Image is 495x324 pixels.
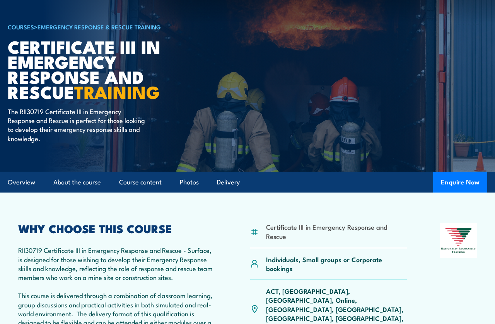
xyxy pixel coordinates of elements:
[217,172,240,193] a: Delivery
[433,172,487,193] button: Enquire Now
[74,78,160,105] strong: TRAINING
[8,22,34,31] a: COURSES
[8,172,35,193] a: Overview
[53,172,101,193] a: About the course
[38,22,161,31] a: Emergency Response & Rescue Training
[440,223,477,258] img: Nationally Recognised Training logo.
[18,223,217,233] h2: WHY CHOOSE THIS COURSE
[266,222,407,240] li: Certificate III in Emergency Response and Rescue
[266,255,407,273] p: Individuals, Small groups or Corporate bookings
[180,172,199,193] a: Photos
[8,39,199,99] h1: Certificate III in Emergency Response and Rescue
[119,172,162,193] a: Course content
[8,22,199,31] h6: >
[8,107,149,143] p: The RII30719 Certificate III in Emergency Response and Rescue is perfect for those looking to dev...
